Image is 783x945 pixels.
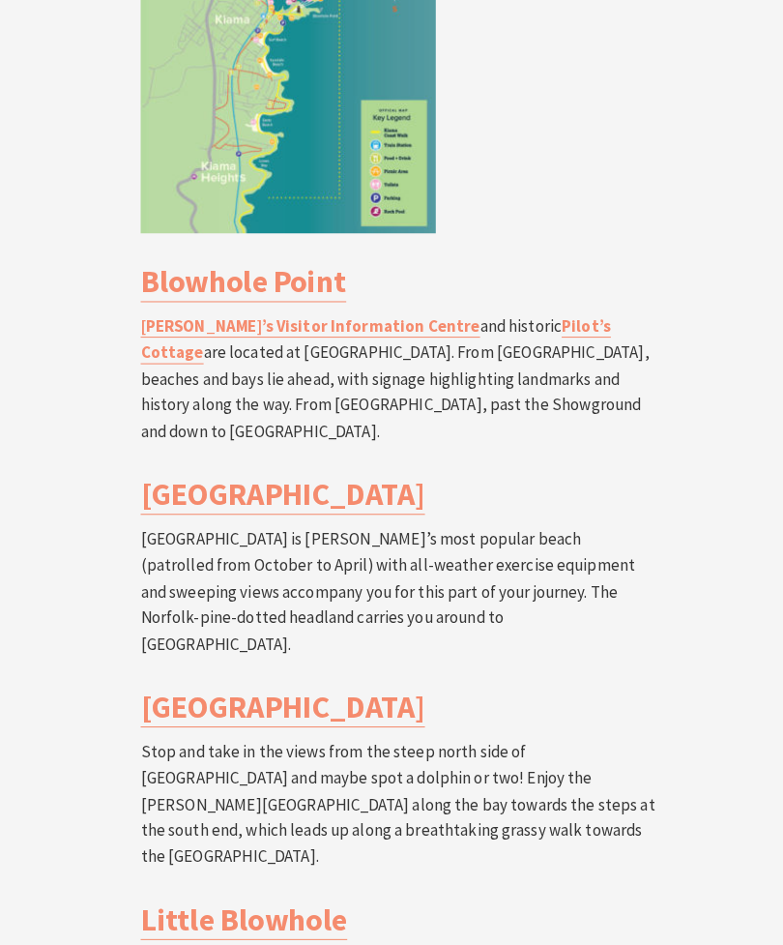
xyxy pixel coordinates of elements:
a: Blowhole Point [138,257,340,297]
a: [GEOGRAPHIC_DATA] [138,675,418,715]
p: [GEOGRAPHIC_DATA] is [PERSON_NAME]’s most popular beach (patrolled from October to April) with al... [138,517,645,646]
a: Little Blowhole [138,884,341,924]
a: [GEOGRAPHIC_DATA] [138,466,418,506]
p: Stop and take in the views from the steep north side of [GEOGRAPHIC_DATA] and maybe spot a dolphi... [138,726,645,855]
p: and historic are located at [GEOGRAPHIC_DATA]. From [GEOGRAPHIC_DATA], beaches and bays lie ahead... [138,309,645,437]
a: [PERSON_NAME]’s Visitor Information Centre [138,310,472,332]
